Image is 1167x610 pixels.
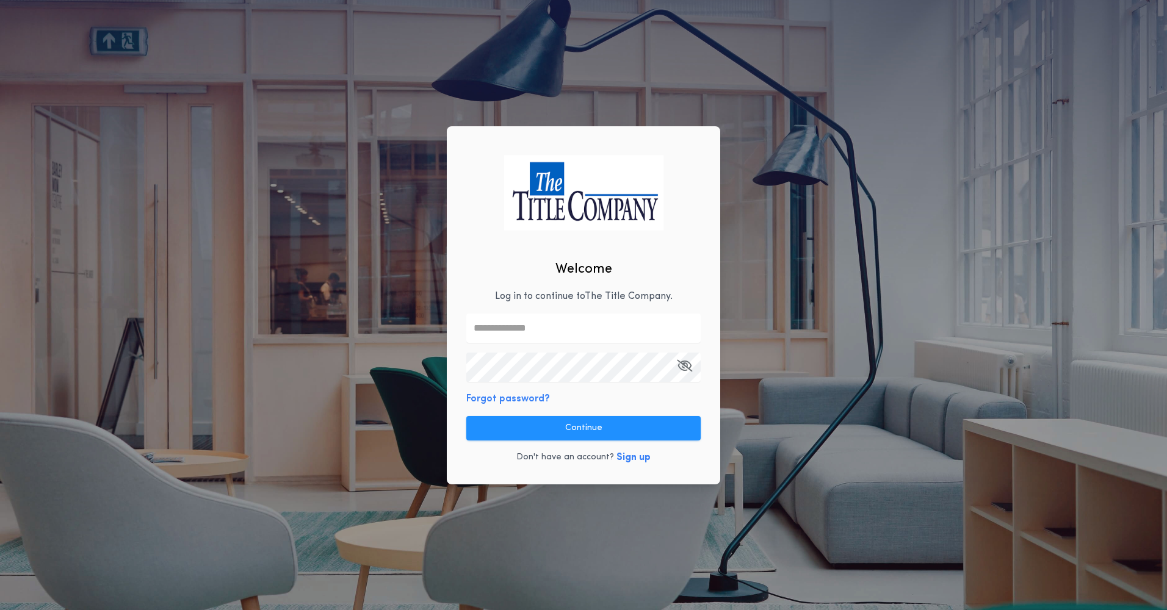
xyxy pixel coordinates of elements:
button: Continue [466,416,701,440]
h2: Welcome [555,259,612,279]
p: Don't have an account? [516,451,614,464]
p: Log in to continue to The Title Company . [495,289,673,304]
button: Forgot password? [466,392,550,406]
img: logo [504,155,663,230]
button: Sign up [616,450,651,465]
